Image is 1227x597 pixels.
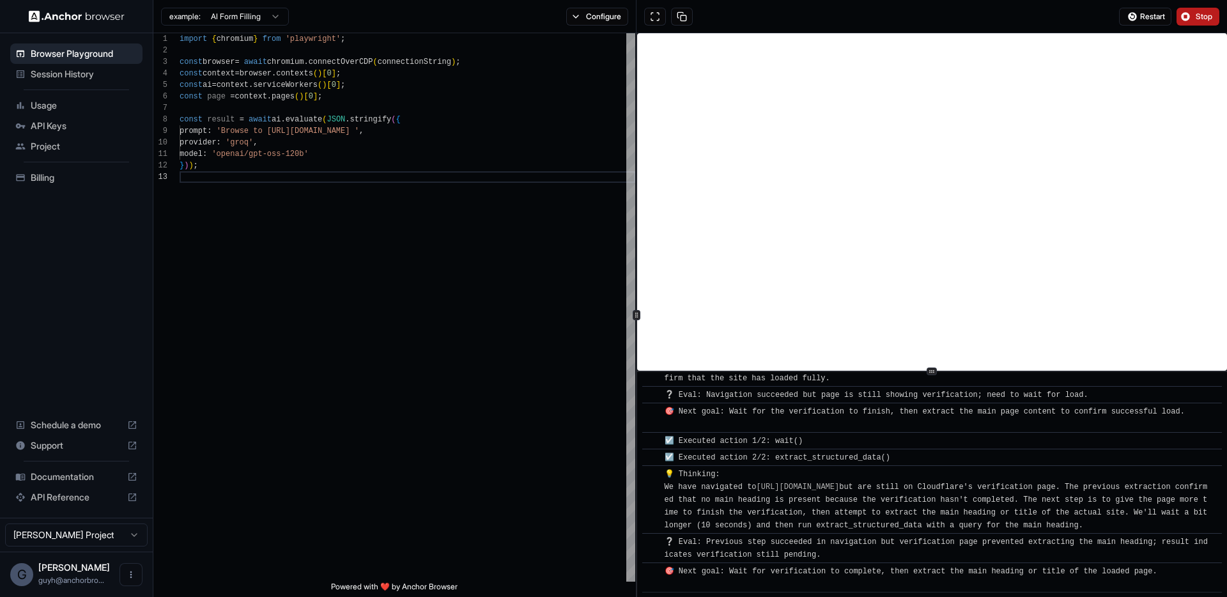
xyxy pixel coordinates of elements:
span: guyh@anchorbrowser.io [38,575,104,585]
span: ) [184,161,189,170]
span: stringify [350,115,392,124]
span: API Keys [31,120,137,132]
span: Project [31,140,137,153]
span: . [272,69,276,78]
span: evaluate [286,115,323,124]
span: ] [313,92,318,101]
span: = [240,115,244,124]
span: , [359,127,364,136]
div: 11 [153,148,167,160]
div: G [10,563,33,586]
button: Copy session ID [671,8,693,26]
span: ai [272,115,281,124]
span: const [180,115,203,124]
span: ​ [649,565,655,578]
span: ​ [649,435,655,447]
span: example: [169,12,201,22]
span: prompt [180,127,207,136]
div: Project [10,136,143,157]
span: 0 [332,81,336,89]
span: ​ [649,536,655,548]
div: 5 [153,79,167,91]
div: 8 [153,114,167,125]
span: . [345,115,350,124]
span: JSON [327,115,345,124]
span: : [217,138,221,147]
span: Support [31,439,122,452]
div: Documentation [10,467,143,487]
span: model [180,150,203,159]
span: 0 [327,69,331,78]
span: Documentation [31,470,122,483]
span: browser [240,69,272,78]
span: ☑️ Executed action 1/2: wait() [665,437,803,446]
span: 'Browse to [URL][DOMAIN_NAME] ' [217,127,359,136]
span: ; [456,58,460,66]
button: Open in full screen [644,8,666,26]
div: 7 [153,102,167,114]
span: ; [318,92,322,101]
span: = [212,81,216,89]
span: pages [272,92,295,101]
span: 💡 Thinking: We have just navigated to . The page currently displays a human verification message,... [665,323,1212,383]
span: ] [336,81,341,89]
span: const [180,81,203,89]
div: 6 [153,91,167,102]
span: const [180,58,203,66]
span: 🎯 Next goal: Wait for the verification to finish, then extract the main page content to confirm s... [665,407,1185,429]
span: ) [322,81,327,89]
span: Session History [31,68,137,81]
span: ( [295,92,299,101]
div: Billing [10,167,143,188]
span: ) [189,161,193,170]
span: = [235,58,239,66]
span: ) [451,58,456,66]
span: ​ [649,405,655,418]
div: 9 [153,125,167,137]
span: Restart [1140,12,1165,22]
div: API Reference [10,487,143,508]
div: Session History [10,64,143,84]
span: ( [373,58,378,66]
div: API Keys [10,116,143,136]
span: ; [341,81,345,89]
div: 12 [153,160,167,171]
span: ( [391,115,396,124]
span: ai [203,81,212,89]
div: 13 [153,171,167,183]
span: . [304,58,308,66]
span: . [267,92,272,101]
span: ( [322,115,327,124]
span: . [281,115,285,124]
span: page [207,92,226,101]
span: context [235,92,266,101]
div: 3 [153,56,167,68]
span: Stop [1196,12,1214,22]
span: 'openai/gpt-oss-120b' [212,150,308,159]
div: Schedule a demo [10,415,143,435]
span: contexts [276,69,313,78]
span: await [249,115,272,124]
span: } [180,161,184,170]
div: 1 [153,33,167,45]
span: chromium [267,58,304,66]
span: . [249,81,253,89]
span: const [180,69,203,78]
span: Browser Playground [31,47,137,60]
span: const [180,92,203,101]
span: API Reference [31,491,122,504]
span: browser [203,58,235,66]
span: [ [304,92,308,101]
span: ; [341,35,345,43]
span: { [212,35,216,43]
span: ​ [649,389,655,401]
span: context [203,69,235,78]
button: Configure [566,8,628,26]
div: 4 [153,68,167,79]
span: ( [313,69,318,78]
div: 2 [153,45,167,56]
span: , [253,138,258,147]
button: Stop [1177,8,1219,26]
div: Support [10,435,143,456]
span: provider [180,138,217,147]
